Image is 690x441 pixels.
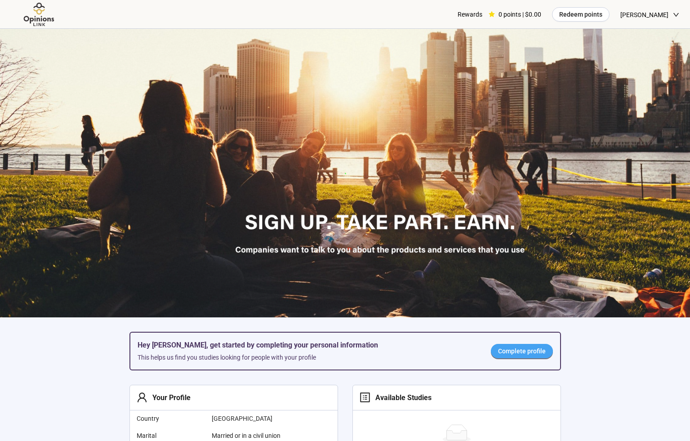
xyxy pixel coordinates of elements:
div: This helps us find you studies looking for people with your profile [138,352,476,362]
div: Available Studies [370,392,432,403]
div: Your Profile [147,392,191,403]
span: star [489,11,495,18]
h5: Hey [PERSON_NAME], get started by completing your personal information [138,340,476,351]
span: Married or in a civil union [212,431,302,441]
span: Complete profile [498,346,546,356]
span: profile [360,392,370,403]
span: Redeem points [559,9,602,19]
span: Marital [137,431,205,441]
span: down [673,12,679,18]
span: [GEOGRAPHIC_DATA] [212,414,302,423]
a: Complete profile [491,344,553,358]
span: user [137,392,147,403]
button: Redeem points [552,7,610,22]
span: Country [137,414,205,423]
span: [PERSON_NAME] [620,0,668,29]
